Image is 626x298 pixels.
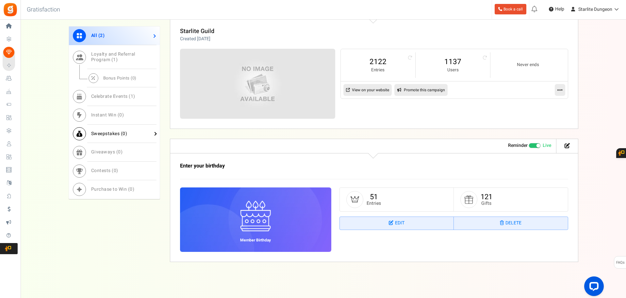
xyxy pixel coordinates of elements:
span: FAQs [616,256,625,269]
span: Giveaways ( ) [91,149,123,155]
span: Purchase to Win ( ) [91,186,135,193]
span: 2 [100,32,103,39]
small: Gifts [481,201,492,206]
a: Starlite Guild [180,27,214,36]
span: 0 [132,75,135,81]
strong: Reminder [508,142,528,149]
h6: Member Birthday [235,238,276,242]
a: 1137 [422,57,484,67]
span: 0 [114,167,117,174]
span: 0 [130,186,133,193]
span: 0 [119,112,122,118]
h3: Gratisfaction [20,3,67,16]
span: Live [543,142,551,149]
span: Starlite Dungeon [578,6,612,13]
p: Created [DATE] [180,36,214,42]
span: All ( ) [91,32,105,39]
a: Edit [340,217,454,230]
h3: Enter your birthday [180,163,490,169]
span: Celebrate Events ( ) [91,93,135,100]
a: Book a call [495,4,526,14]
small: Entries [367,201,381,206]
small: Users [422,67,484,73]
span: 0 [123,130,125,137]
a: View on your website [343,84,392,96]
small: Never ends [497,62,559,68]
span: Bonus Points ( ) [103,75,137,81]
img: Gratisfaction [3,2,18,17]
span: Instant Win ( ) [91,112,124,118]
span: 1 [131,93,134,100]
span: Loyalty and Referral Program ( ) [91,51,135,63]
span: 1 [113,56,116,63]
span: Help [553,6,564,12]
span: Contests ( ) [91,167,118,174]
a: Promote this campaign [394,84,448,96]
a: Help [546,4,567,14]
a: 2122 [347,57,409,67]
a: Delete [454,217,568,230]
a: 51 [370,192,378,202]
span: Sweepstakes ( ) [91,130,127,137]
span: 0 [118,149,121,155]
small: Entries [347,67,409,73]
a: 121 [481,192,492,202]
